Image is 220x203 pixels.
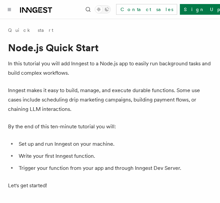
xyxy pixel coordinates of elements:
[17,151,212,161] li: Write your first Inngest function.
[17,139,212,149] li: Set up and run Inngest on your machine.
[95,5,111,13] button: Toggle dark mode
[8,59,212,78] p: In this tutorial you will add Inngest to a Node.js app to easily run background tasks and build c...
[8,42,212,54] h1: Node.js Quick Start
[17,163,212,173] li: Trigger your function from your app and through Inngest Dev Server.
[8,181,212,190] p: Let's get started!
[116,4,177,15] a: Contact sales
[5,5,13,13] button: Toggle navigation
[8,27,53,33] a: Quick start
[84,5,92,13] button: Find something...
[8,86,212,114] p: Inngest makes it easy to build, manage, and execute durable functions. Some use cases include sch...
[8,122,212,131] p: By the end of this ten-minute tutorial you will:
